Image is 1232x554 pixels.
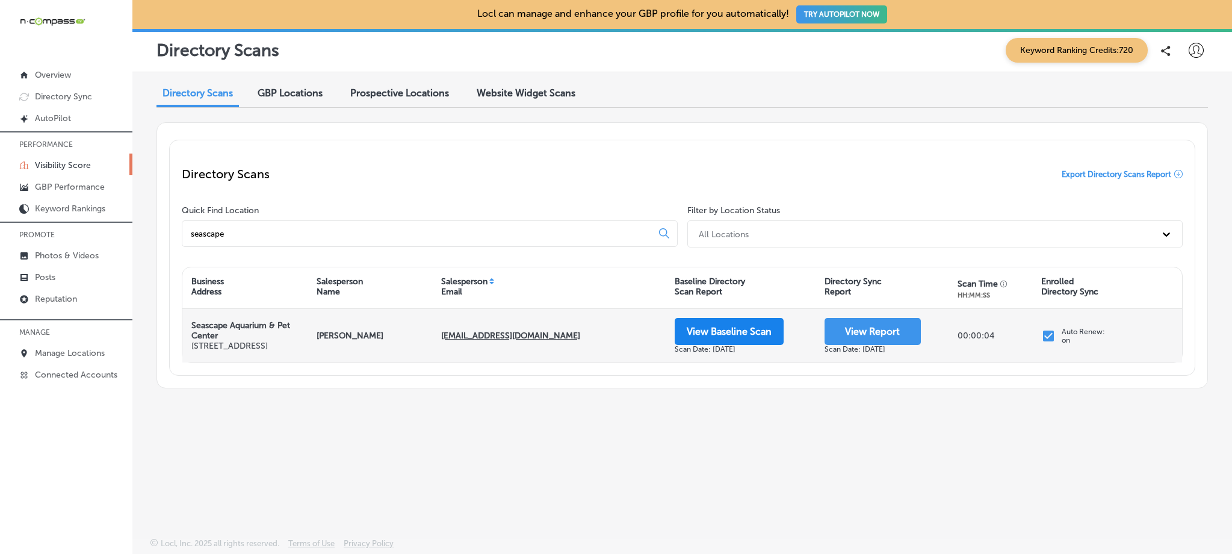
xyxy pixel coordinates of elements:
button: View Baseline Scan [675,318,784,345]
strong: Seascape Aquarium & Pet Center [191,320,290,341]
div: Scan Time [958,279,998,289]
p: Overview [35,70,71,80]
p: Locl, Inc. 2025 all rights reserved. [161,539,279,548]
strong: [PERSON_NAME] [317,331,383,341]
input: All Locations [190,228,649,239]
button: View Report [825,318,921,345]
span: Directory Scans [163,87,233,99]
div: Scan Date: [DATE] [675,345,784,353]
p: Reputation [35,294,77,304]
label: Quick Find Location [182,205,259,216]
p: GBP Performance [35,182,105,192]
span: Prospective Locations [350,87,449,99]
p: Directory Scans [156,40,279,60]
span: Keyword Ranking Credits: 720 [1006,38,1148,63]
p: Manage Locations [35,348,105,358]
div: HH:MM:SS [958,291,1011,299]
span: GBP Locations [258,87,323,99]
p: Visibility Score [35,160,91,170]
label: Filter by Location Status [687,205,780,216]
strong: [EMAIL_ADDRESS][DOMAIN_NAME] [441,331,580,341]
p: AutoPilot [35,113,71,123]
div: Directory Sync Report [825,276,882,297]
button: Displays the total time taken to generate this report. [1000,279,1011,286]
div: Salesperson Name [317,276,363,297]
div: Salesperson Email [441,276,488,297]
div: Enrolled Directory Sync [1041,276,1098,297]
a: View Report [825,327,921,337]
p: Posts [35,272,55,282]
p: Directory Scans [182,167,270,181]
div: Scan Date: [DATE] [825,345,921,353]
img: 660ab0bf-5cc7-4cb8-ba1c-48b5ae0f18e60NCTV_CLogo_TV_Black_-500x88.png [19,16,85,27]
p: Keyword Rankings [35,204,105,214]
div: Business Address [191,276,224,297]
p: Directory Sync [35,92,92,102]
a: Privacy Policy [344,539,394,554]
div: Baseline Directory Scan Report [675,276,745,297]
p: Connected Accounts [35,370,117,380]
span: Website Widget Scans [477,87,575,99]
p: Photos & Videos [35,251,99,261]
a: Terms of Use [288,539,335,554]
p: 00:00:04 [958,331,994,341]
button: TRY AUTOPILOT NOW [796,5,887,23]
span: Export Directory Scans Report [1062,170,1171,179]
div: All Locations [699,229,749,239]
p: Auto Renew: on [1062,328,1105,344]
a: View Baseline Scan [675,327,784,337]
p: [STREET_ADDRESS] [191,341,299,351]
